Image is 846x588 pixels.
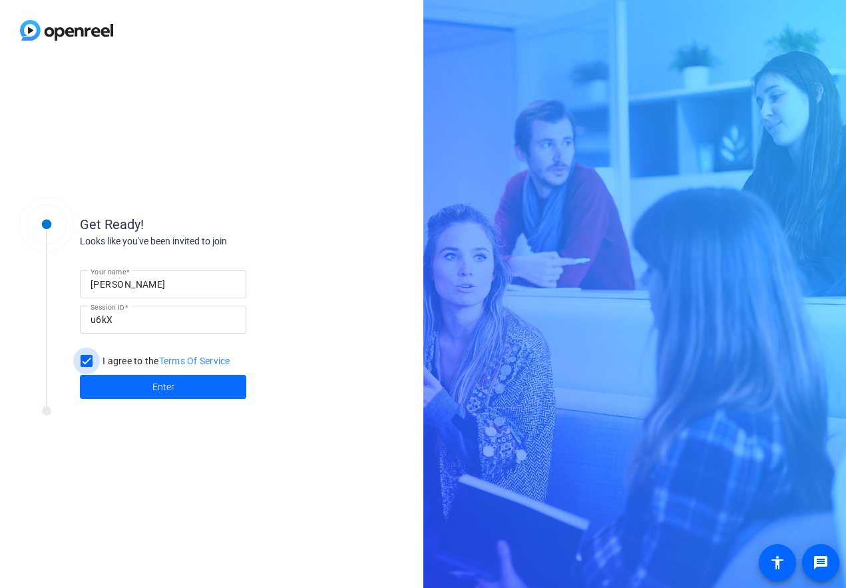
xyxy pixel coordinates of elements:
[159,356,230,366] a: Terms Of Service
[80,375,246,399] button: Enter
[769,555,785,571] mat-icon: accessibility
[80,234,346,248] div: Looks like you've been invited to join
[813,555,829,571] mat-icon: message
[152,380,174,394] span: Enter
[91,268,126,276] mat-label: Your name
[91,303,124,311] mat-label: Session ID
[80,214,346,234] div: Get Ready!
[100,354,230,368] label: I agree to the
